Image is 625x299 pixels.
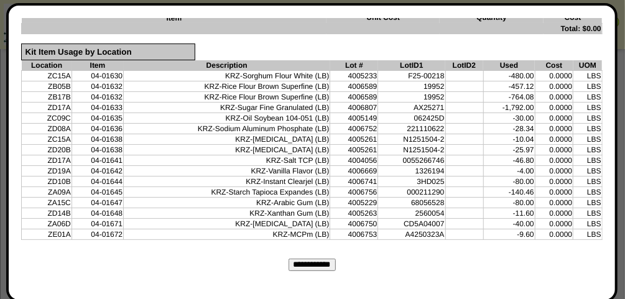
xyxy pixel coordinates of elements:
[535,81,573,92] td: 0.0000
[378,113,445,124] td: 062425D
[124,134,330,145] td: KRZ-[MEDICAL_DATA] (LB)
[483,113,535,124] td: -30.00
[22,60,72,71] th: Location
[483,60,535,71] th: Used
[573,60,603,71] th: UOM
[483,145,535,155] td: -25.97
[573,71,603,81] td: LBS
[483,229,535,240] td: -9.60
[535,219,573,229] td: 0.0000
[483,166,535,177] td: -4.00
[124,81,330,92] td: KRZ-Rice Flour Brown Superfine (LB)
[124,166,330,177] td: KRZ-Vanilla Flavor (LB)
[330,134,378,145] td: 4005261
[573,198,603,208] td: LBS
[535,60,573,71] th: Cost
[22,177,72,187] td: ZD10B
[573,208,603,219] td: LBS
[124,187,330,198] td: KRZ-Starch Tapioca Expandes (LB)
[535,229,573,240] td: 0.0000
[72,219,123,229] td: 04-01671
[124,155,330,166] td: KRZ-Salt TCP (LB)
[72,103,123,113] td: 04-01633
[378,155,445,166] td: 0055266746
[378,145,445,155] td: N1251504-2
[483,177,535,187] td: -80.00
[483,219,535,229] td: -40.00
[330,219,378,229] td: 4006750
[72,81,123,92] td: 04-01632
[124,145,330,155] td: KRZ-[MEDICAL_DATA] (LB)
[330,208,378,219] td: 4005263
[483,134,535,145] td: -10.04
[21,44,195,61] div: Kit Item Usage by Location
[483,124,535,134] td: -28.34
[573,155,603,166] td: LBS
[72,208,123,219] td: 04-01648
[535,92,573,103] td: 0.0000
[378,92,445,103] td: 19952
[22,113,72,124] td: ZC09C
[535,71,573,81] td: 0.0000
[22,208,72,219] td: ZD14B
[22,145,72,155] td: ZD20B
[22,198,72,208] td: ZA15C
[378,124,445,134] td: 221110622
[22,187,72,198] td: ZA09A
[535,103,573,113] td: 0.0000
[124,103,330,113] td: KRZ-Sugar Fine Granulated (LB)
[330,124,378,134] td: 4006752
[330,71,378,81] td: 4005233
[330,229,378,240] td: 4006753
[72,145,123,155] td: 04-01638
[573,229,603,240] td: LBS
[483,155,535,166] td: -46.80
[378,81,445,92] td: 19952
[22,124,72,134] td: ZD08A
[483,92,535,103] td: -764.08
[378,208,445,219] td: 2560054
[483,81,535,92] td: -457.12
[72,60,123,71] th: Item
[440,12,544,23] th: Quantity
[378,187,445,198] td: 000211290
[378,177,445,187] td: 3HD025
[573,113,603,124] td: LBS
[330,166,378,177] td: 4006669
[573,134,603,145] td: LBS
[330,113,378,124] td: 4005149
[22,23,603,34] td: Total: $0.00
[483,71,535,81] td: -480.00
[330,60,378,71] th: Lot #
[378,71,445,81] td: F25-00218
[330,187,378,198] td: 4006756
[573,177,603,187] td: LBS
[573,81,603,92] td: LBS
[544,12,602,23] th: Cost
[72,71,123,81] td: 04-01630
[72,155,123,166] td: 04-01641
[72,124,123,134] td: 04-01636
[124,71,330,81] td: KRZ-Sorghum Flour White (LB)
[535,155,573,166] td: 0.0000
[22,92,72,103] td: ZB17B
[124,177,330,187] td: KRZ-Instant Clearjel (LB)
[72,198,123,208] td: 04-01647
[124,198,330,208] td: KRZ-Arabic Gum (LB)
[72,113,123,124] td: 04-01635
[72,187,123,198] td: 04-01645
[535,187,573,198] td: 0.0000
[573,145,603,155] td: LBS
[535,198,573,208] td: 0.0000
[330,92,378,103] td: 4006589
[124,124,330,134] td: KRZ-Sodium Aluminum Phosphate (LB)
[573,219,603,229] td: LBS
[330,103,378,113] td: 4006807
[22,155,72,166] td: ZD17A
[535,113,573,124] td: 0.0000
[535,177,573,187] td: 0.0000
[22,12,326,23] th: Item
[72,134,123,145] td: 04-01638
[378,219,445,229] td: CD5A04007
[22,134,72,145] td: ZC15A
